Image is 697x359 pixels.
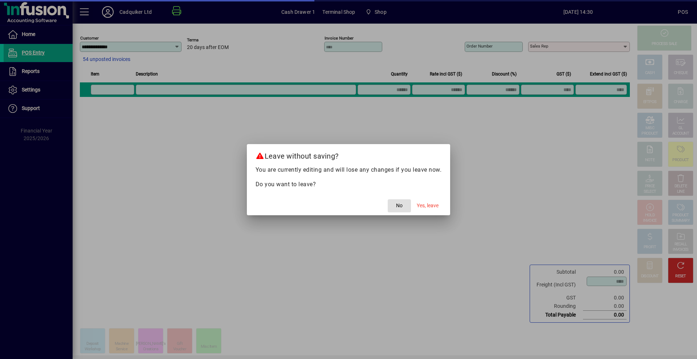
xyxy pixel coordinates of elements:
span: No [396,202,403,209]
p: You are currently editing and will lose any changes if you leave now. [256,166,442,174]
h2: Leave without saving? [247,144,451,165]
button: No [388,199,411,212]
p: Do you want to leave? [256,180,442,189]
span: Yes, leave [417,202,439,209]
button: Yes, leave [414,199,441,212]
